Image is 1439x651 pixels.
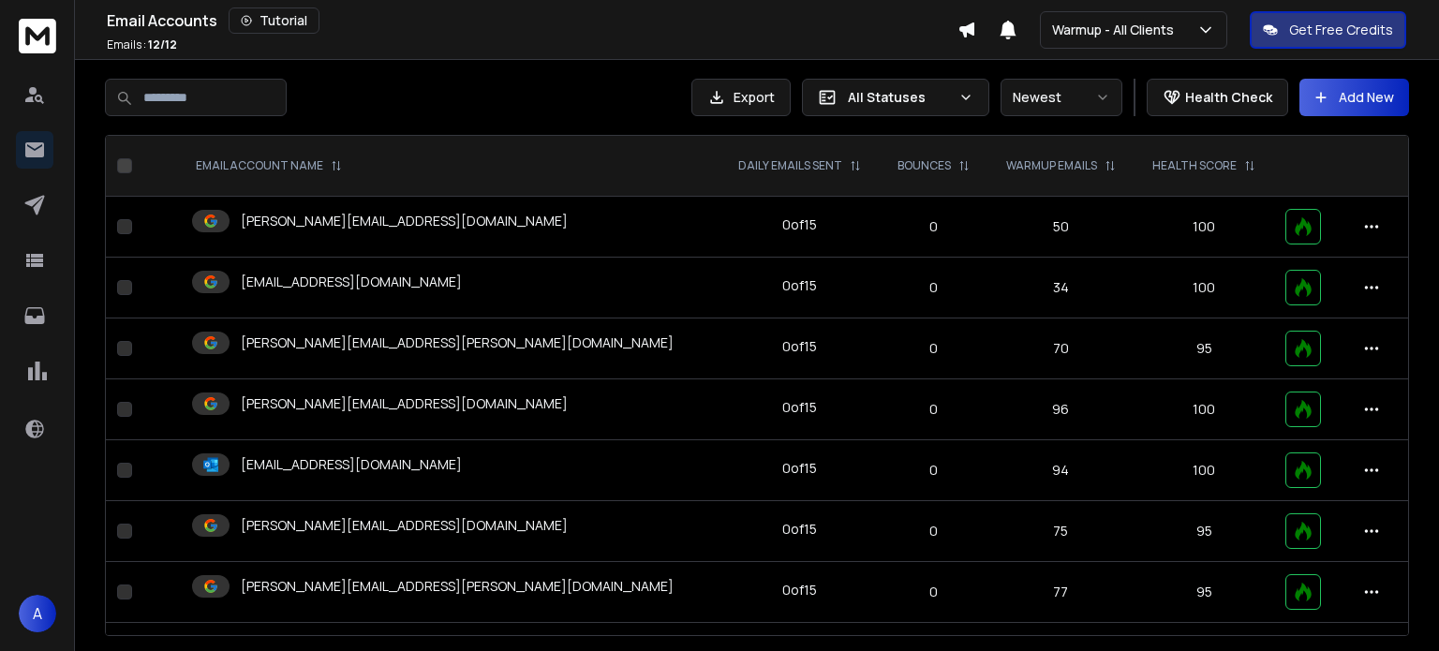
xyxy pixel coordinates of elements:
[107,37,177,52] p: Emails :
[891,278,976,297] p: 0
[1299,79,1409,116] button: Add New
[1134,258,1273,318] td: 100
[782,276,817,295] div: 0 of 15
[1052,21,1181,39] p: Warmup - All Clients
[987,562,1135,623] td: 77
[898,158,951,173] p: BOUNCES
[1134,440,1273,501] td: 100
[241,394,568,413] p: [PERSON_NAME][EMAIL_ADDRESS][DOMAIN_NAME]
[19,595,56,632] button: A
[241,516,568,535] p: [PERSON_NAME][EMAIL_ADDRESS][DOMAIN_NAME]
[1006,158,1097,173] p: WARMUP EMAILS
[987,197,1135,258] td: 50
[1134,318,1273,379] td: 95
[782,398,817,417] div: 0 of 15
[1134,501,1273,562] td: 95
[148,37,177,52] span: 12 / 12
[782,581,817,599] div: 0 of 15
[196,158,342,173] div: EMAIL ACCOUNT NAME
[1185,88,1272,107] p: Health Check
[1134,562,1273,623] td: 95
[782,337,817,356] div: 0 of 15
[107,7,957,34] div: Email Accounts
[241,273,462,291] p: [EMAIL_ADDRESS][DOMAIN_NAME]
[987,318,1135,379] td: 70
[987,258,1135,318] td: 34
[987,440,1135,501] td: 94
[229,7,319,34] button: Tutorial
[987,501,1135,562] td: 75
[1134,197,1273,258] td: 100
[691,79,791,116] button: Export
[241,455,462,474] p: [EMAIL_ADDRESS][DOMAIN_NAME]
[1147,79,1288,116] button: Health Check
[738,158,842,173] p: DAILY EMAILS SENT
[891,461,976,480] p: 0
[848,88,951,107] p: All Statuses
[241,333,674,352] p: [PERSON_NAME][EMAIL_ADDRESS][PERSON_NAME][DOMAIN_NAME]
[241,212,568,230] p: [PERSON_NAME][EMAIL_ADDRESS][DOMAIN_NAME]
[1289,21,1393,39] p: Get Free Credits
[891,217,976,236] p: 0
[1001,79,1122,116] button: Newest
[891,339,976,358] p: 0
[782,459,817,478] div: 0 of 15
[1250,11,1406,49] button: Get Free Credits
[891,522,976,540] p: 0
[1152,158,1237,173] p: HEALTH SCORE
[891,400,976,419] p: 0
[782,520,817,539] div: 0 of 15
[1134,379,1273,440] td: 100
[782,215,817,234] div: 0 of 15
[987,379,1135,440] td: 96
[891,583,976,601] p: 0
[241,577,674,596] p: [PERSON_NAME][EMAIL_ADDRESS][PERSON_NAME][DOMAIN_NAME]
